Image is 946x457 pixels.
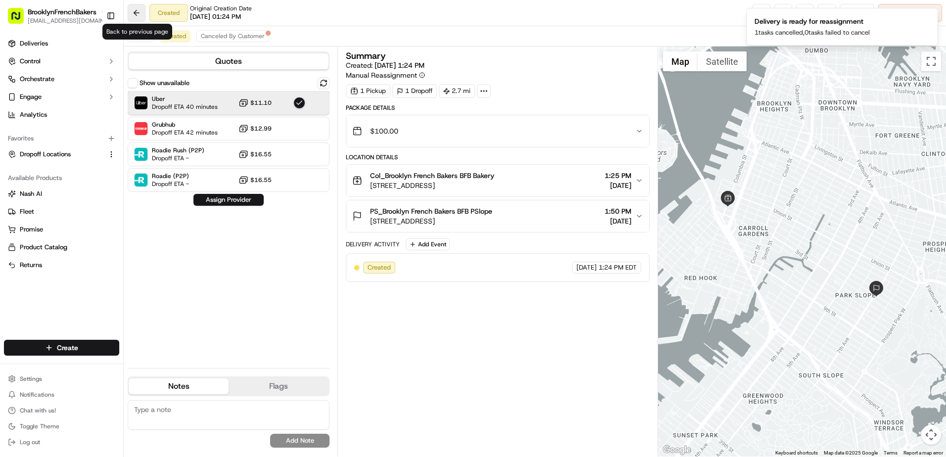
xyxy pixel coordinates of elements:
[152,95,218,103] span: Uber
[28,17,107,25] button: [EMAIL_ADDRESS][DOMAIN_NAME]
[238,124,272,134] button: $12.99
[4,186,119,202] button: Nash AI
[4,146,119,162] button: Dropoff Locations
[135,148,147,161] img: Roadie Rush (P2P)
[368,263,391,272] span: Created
[4,170,119,186] div: Available Products
[152,121,218,129] span: Grubhub
[250,125,272,133] span: $12.99
[370,216,492,226] span: [STREET_ADDRESS]
[370,126,398,136] span: $100.00
[4,222,119,237] button: Promise
[135,96,147,109] img: Uber
[250,99,272,107] span: $11.10
[8,207,115,216] a: Fleet
[4,404,119,417] button: Chat with us!
[6,217,80,235] a: 📗Knowledge Base
[4,239,119,255] button: Product Catalog
[94,221,159,231] span: API Documentation
[152,146,204,154] span: Roadie Rush (P2P)
[375,61,425,70] span: [DATE] 1:24 PM
[755,28,870,37] p: 1 tasks cancelled, 0 tasks failed to cancel
[370,181,494,190] span: [STREET_ADDRESS]
[346,240,400,248] div: Delivery Activity
[605,181,631,190] span: [DATE]
[70,245,120,253] a: Powered byPylon
[4,340,119,356] button: Create
[884,450,898,456] a: Terms (opens in new tab)
[346,104,650,112] div: Package Details
[8,189,115,198] a: Nash AI
[20,39,48,48] span: Deliveries
[152,103,218,111] span: Dropoff ETA 40 minutes
[20,375,42,383] span: Settings
[160,30,190,42] button: Created
[57,343,78,353] span: Create
[346,70,425,80] button: Manual Reassignment
[201,32,265,40] span: Canceled By Customer
[152,129,218,137] span: Dropoff ETA 42 minutes
[153,127,180,138] button: See all
[20,92,42,101] span: Engage
[346,153,650,161] div: Location Details
[20,243,67,252] span: Product Catalog
[80,217,163,235] a: 💻API Documentation
[89,180,109,188] span: [DATE]
[238,149,272,159] button: $16.55
[31,153,80,161] span: [PERSON_NAME]
[4,4,102,28] button: BrooklynFrenchBakers[EMAIL_ADDRESS][DOMAIN_NAME]
[20,261,42,270] span: Returns
[250,176,272,184] span: $16.55
[599,263,637,272] span: 1:24 PM EDT
[190,12,241,21] span: [DATE] 01:24 PM
[4,131,119,146] div: Favorites
[921,51,941,71] button: Toggle fullscreen view
[135,174,147,186] img: Roadie (P2P)
[605,216,631,226] span: [DATE]
[26,64,178,74] input: Got a question? Start typing here...
[20,150,71,159] span: Dropoff Locations
[10,171,26,186] img: Klarizel Pensader
[20,221,76,231] span: Knowledge Base
[8,150,103,159] a: Dropoff Locations
[10,129,66,137] div: Past conversations
[346,165,649,196] button: Col_Brooklyn French Bakers BFB Bakery[STREET_ADDRESS]1:25 PM[DATE]
[84,222,92,230] div: 💻
[28,7,96,17] button: BrooklynFrenchBakers
[4,372,119,386] button: Settings
[4,388,119,402] button: Notifications
[129,53,329,69] button: Quotes
[10,40,180,55] p: Welcome 👋
[824,450,878,456] span: Map data ©2025 Google
[661,444,693,457] img: Google
[20,225,43,234] span: Promise
[84,180,87,188] span: •
[20,181,28,188] img: 1736555255976-a54dd68f-1ca7-489b-9aae-adbdc363a1c4
[8,243,115,252] a: Product Catalog
[4,419,119,433] button: Toggle Theme
[8,225,115,234] a: Promise
[605,171,631,181] span: 1:25 PM
[755,16,870,26] div: Delivery is ready for reassignment
[20,391,54,399] span: Notifications
[238,98,272,108] button: $11.10
[346,84,390,98] div: 1 Pickup
[45,94,162,104] div: Start new chat
[605,206,631,216] span: 1:50 PM
[190,4,252,12] span: Original Creation Date
[346,70,417,80] span: Manual Reassignment
[152,180,189,188] span: Dropoff ETA -
[98,245,120,253] span: Pylon
[45,104,136,112] div: We're available if you need us!
[4,71,119,87] button: Orchestrate
[4,107,119,123] a: Analytics
[238,175,272,185] button: $16.55
[10,144,26,160] img: Nelly AZAMBRE
[4,257,119,273] button: Returns
[102,24,172,40] div: Back to previous page
[250,150,272,158] span: $16.55
[4,89,119,105] button: Engage
[8,261,115,270] a: Returns
[775,450,818,457] button: Keyboard shortcuts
